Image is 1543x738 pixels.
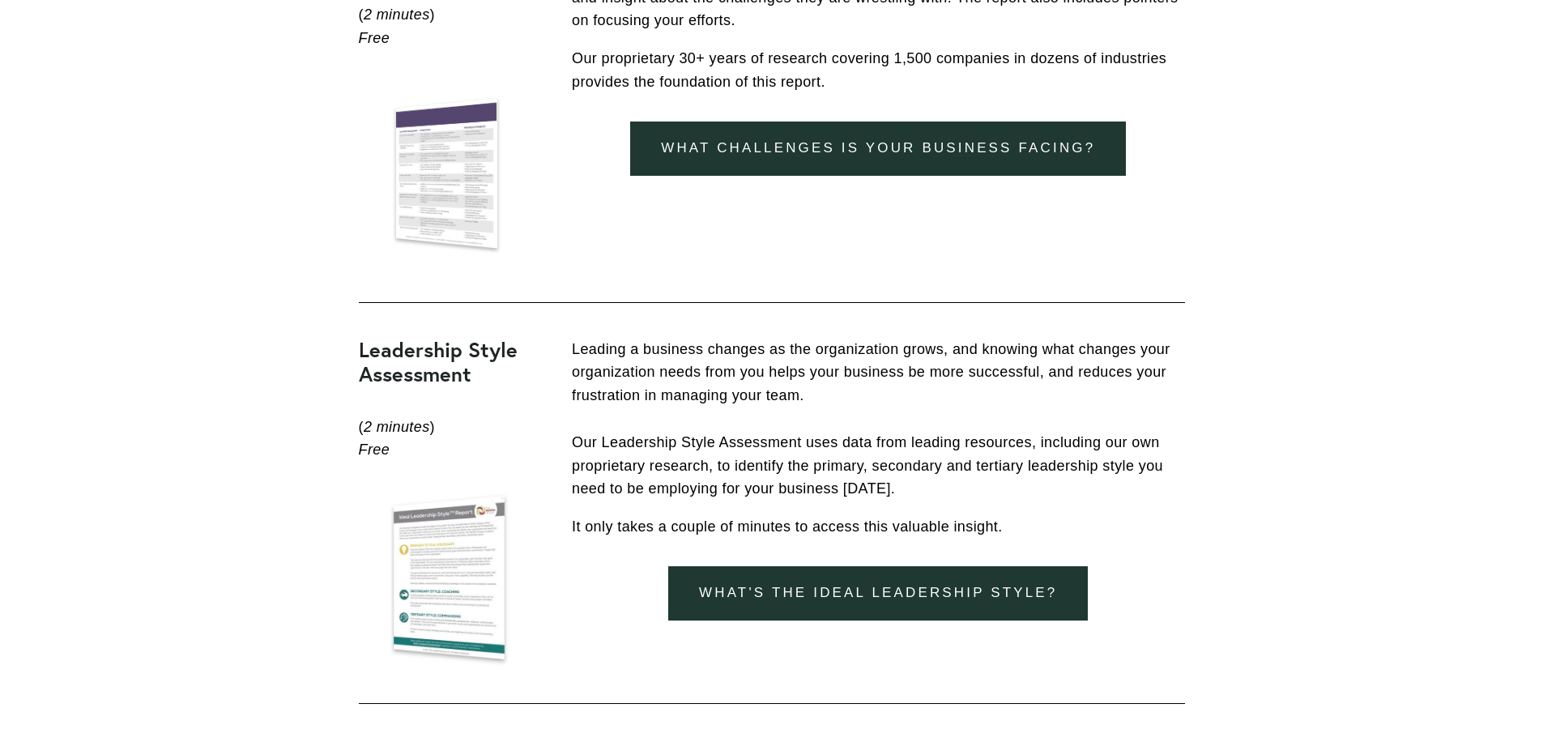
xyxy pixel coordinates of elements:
em: Free [359,442,390,458]
p: Leading a business changes as the organization grows, and knowing what changes your organization ... [572,338,1185,501]
em: Free [359,30,390,46]
p: ( ) [359,416,545,463]
a: What Challenges is your business facing? [630,122,1126,176]
p: ( ) [359,3,545,50]
p: It only takes a couple of minutes to access this valuable insight. [572,515,1185,539]
em: 2 minutes [364,419,430,435]
p: Our proprietary 30+ years of research covering 1,500 companies in dozens of industries provides t... [572,47,1185,94]
a: What's the ideal leadership style? [668,566,1088,621]
strong: Leadership Style Assessment [359,336,523,387]
em: 2 minutes [364,6,430,23]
